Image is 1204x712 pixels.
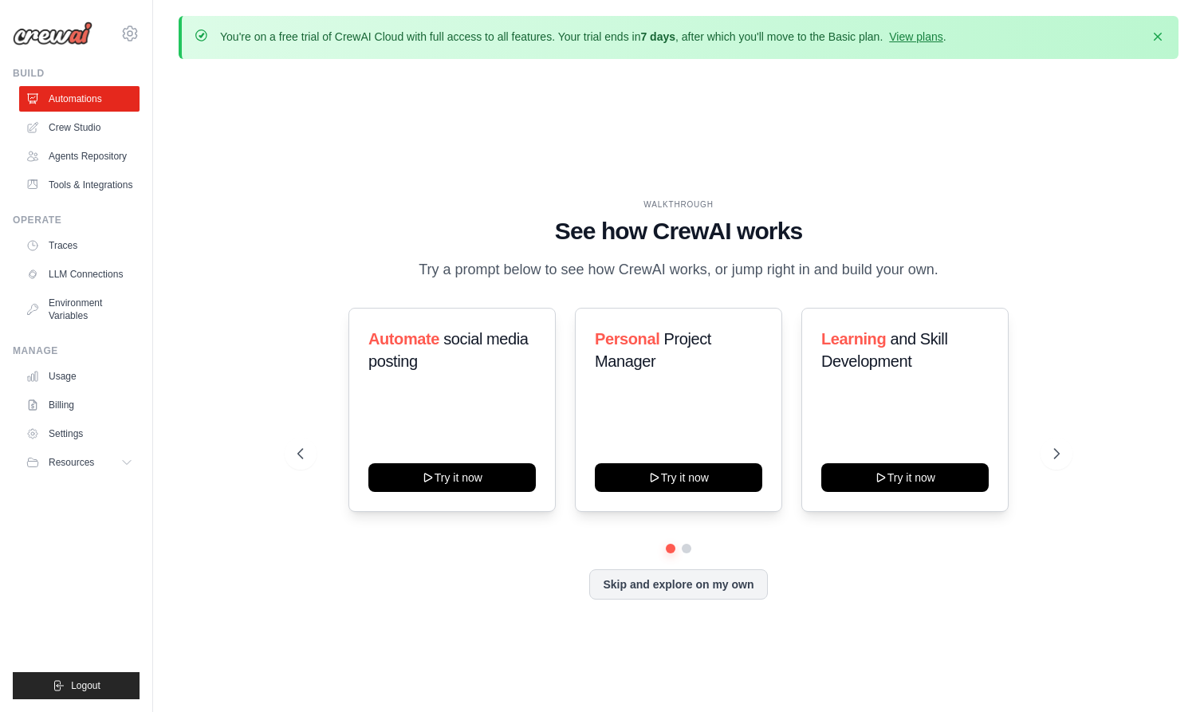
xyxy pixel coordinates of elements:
a: Tools & Integrations [19,172,140,198]
span: Logout [71,679,100,692]
p: You're on a free trial of CrewAI Cloud with full access to all features. Your trial ends in , aft... [220,29,946,45]
span: social media posting [368,330,529,370]
a: Crew Studio [19,115,140,140]
span: Resources [49,456,94,469]
p: Try a prompt below to see how CrewAI works, or jump right in and build your own. [411,258,946,281]
span: and Skill Development [821,330,947,370]
button: Try it now [595,463,762,492]
a: Traces [19,233,140,258]
span: Learning [821,330,886,348]
img: Logo [13,22,92,45]
button: Resources [19,450,140,475]
a: Automations [19,86,140,112]
span: Project Manager [595,330,711,370]
div: Operate [13,214,140,226]
button: Skip and explore on my own [589,569,767,600]
div: Build [13,67,140,80]
a: Usage [19,364,140,389]
a: LLM Connections [19,262,140,287]
span: Personal [595,330,659,348]
button: Logout [13,672,140,699]
span: Automate [368,330,439,348]
h1: See how CrewAI works [297,217,1059,246]
button: Try it now [821,463,989,492]
strong: 7 days [640,30,675,43]
a: Billing [19,392,140,418]
a: Agents Repository [19,144,140,169]
a: Settings [19,421,140,446]
a: View plans [889,30,942,43]
div: Manage [13,344,140,357]
button: Try it now [368,463,536,492]
div: WALKTHROUGH [297,199,1059,210]
a: Environment Variables [19,290,140,328]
